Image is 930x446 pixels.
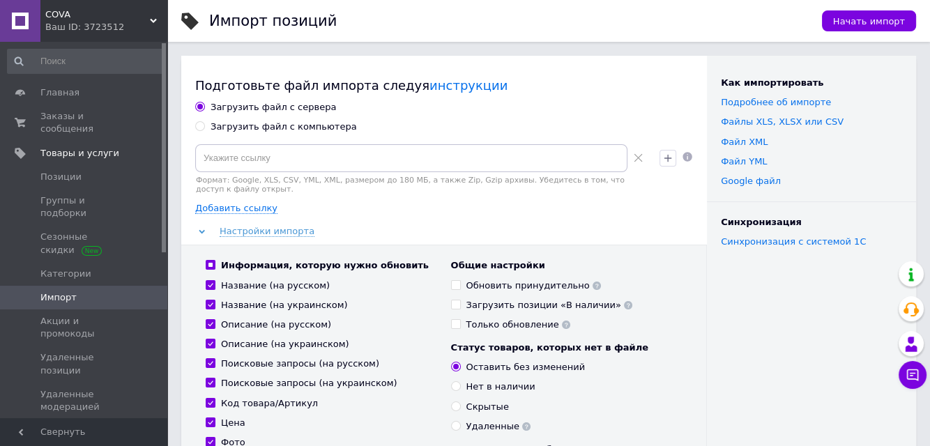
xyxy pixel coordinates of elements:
[466,318,570,331] div: Только обновление
[466,279,601,292] div: Обновить принудительно
[822,10,916,31] button: Начать импорт
[40,315,129,340] span: Акции и промокоды
[195,144,627,172] input: Укажите ссылку
[466,361,586,374] div: Оставить без изменений
[211,101,336,114] div: Загрузить файл с сервера
[195,77,693,94] div: Подготовьте файл импорта следуя
[721,156,767,167] a: Файл YML
[40,86,79,99] span: Главная
[721,116,844,127] a: Файлы ХLS, XLSX или CSV
[833,16,905,26] span: Начать импорт
[211,121,357,133] div: Загрузить файл с компьютера
[466,420,531,433] div: Удаленные
[721,97,831,107] a: Подробнее об импорте
[220,226,314,237] span: Настройки импорта
[221,259,429,272] div: Информация, которую нужно обновить
[221,417,245,429] div: Цена
[40,231,129,256] span: Сезонные скидки
[40,388,129,413] span: Удаленные модерацией
[40,194,129,220] span: Группы и подборки
[721,216,902,229] div: Синхронизация
[221,377,397,390] div: Поисковые запросы (на украинском)
[40,268,91,280] span: Категории
[466,299,632,312] div: Загрузить позиции «В наличии»
[221,338,349,351] div: Описание (на украинском)
[466,380,535,393] div: Нет в наличии
[45,21,167,33] div: Ваш ID: 3723512
[721,176,781,186] a: Google файл
[40,147,119,160] span: Товары и услуги
[209,13,337,29] h1: Импорт позиций
[721,77,902,89] div: Как импортировать
[7,49,165,74] input: Поиск
[40,110,129,135] span: Заказы и сообщения
[721,236,866,247] a: Синхронизация с системой 1С
[466,401,509,413] div: Скрытые
[221,299,348,312] div: Название (на украинском)
[451,341,683,354] div: Статус товаров, которых нет в файле
[721,137,768,147] a: Файл XML
[221,397,318,410] div: Код товара/Артикул
[195,176,648,194] div: Формат: Google, XLS, CSV, YML, XML, размером до 180 МБ, а также Zip, Gzip архивы. Убедитесь в том...
[40,171,82,183] span: Позиции
[221,318,331,331] div: Описание (на русском)
[45,8,150,21] span: COVA
[40,291,77,304] span: Импорт
[899,361,927,389] button: Чат с покупателем
[40,351,129,376] span: Удаленные позиции
[429,78,508,93] a: инструкции
[195,203,277,214] span: Добавить ссылку
[221,357,379,370] div: Поисковые запросы (на русском)
[221,279,330,292] div: Название (на русском)
[451,259,683,272] div: Общие настройки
